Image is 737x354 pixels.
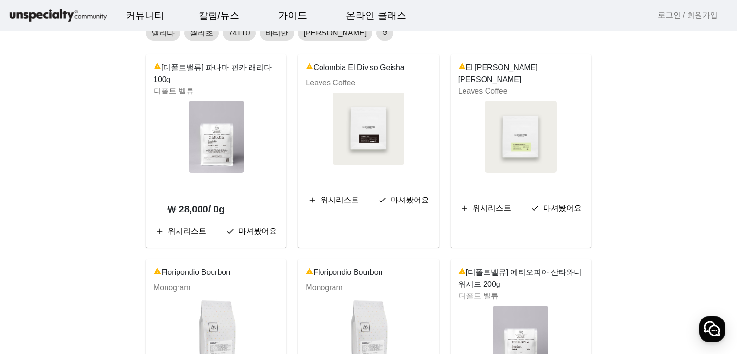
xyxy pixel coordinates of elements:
[3,274,63,298] a: 홈
[304,191,363,209] button: 위시리스트
[543,204,582,212] span: 마셔봤어요
[154,267,161,279] mat-icon: warning
[168,227,206,235] span: 위시리스트
[333,93,404,165] img: bean-image
[148,289,160,296] span: 설정
[118,2,172,28] a: 커뮤니티
[527,200,585,217] button: 마셔봤어요
[458,267,466,279] mat-icon: warning
[306,79,355,87] a: Leaves Coffee
[458,62,583,85] span: El [PERSON_NAME] [PERSON_NAME]
[154,87,194,95] a: 디폴트 벨류
[485,101,557,173] img: bean-image
[382,30,388,35] mat-icon: refresh
[8,7,108,24] img: logo
[154,267,230,282] span: Floripondio Bourbon
[456,200,515,217] button: 위시리스트
[458,292,499,300] a: 디폴트 벨류
[658,10,718,21] a: 로그인 / 회원가입
[306,62,404,77] span: Colombia El Diviso Geisha
[154,283,190,292] a: Monogram
[306,283,342,292] a: Monogram
[238,227,277,235] span: 마셔봤어요
[458,87,508,95] a: Leaves Coffee
[458,62,466,74] mat-icon: warning
[304,27,367,39] span: [PERSON_NAME]
[391,196,429,204] span: 마셔봤어요
[338,2,414,28] a: 온라인 클래스
[152,223,210,240] button: 위시리스트
[222,223,281,240] button: 마셔봤어요
[124,274,184,298] a: 설정
[154,62,161,74] mat-icon: warning
[191,2,248,28] a: 칼럼/뉴스
[458,267,583,290] span: [디폴트밸류] 에티오피아 산타와니 워시드 200g
[306,62,313,74] mat-icon: warning
[167,204,225,214] b: ₩ 28,000 / 0g
[88,289,99,297] span: 대화
[154,62,279,85] span: [디폴트밸류] 파나마 핀카 래리다 100g
[306,267,313,279] mat-icon: warning
[321,196,359,204] span: 위시리스트
[30,289,36,296] span: 홈
[473,204,511,212] span: 위시리스트
[306,267,382,282] span: Floripondio Bourbon
[271,2,315,28] a: 가이드
[374,191,433,209] button: 마셔봤어요
[189,101,244,173] img: bean-image
[63,274,124,298] a: 대화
